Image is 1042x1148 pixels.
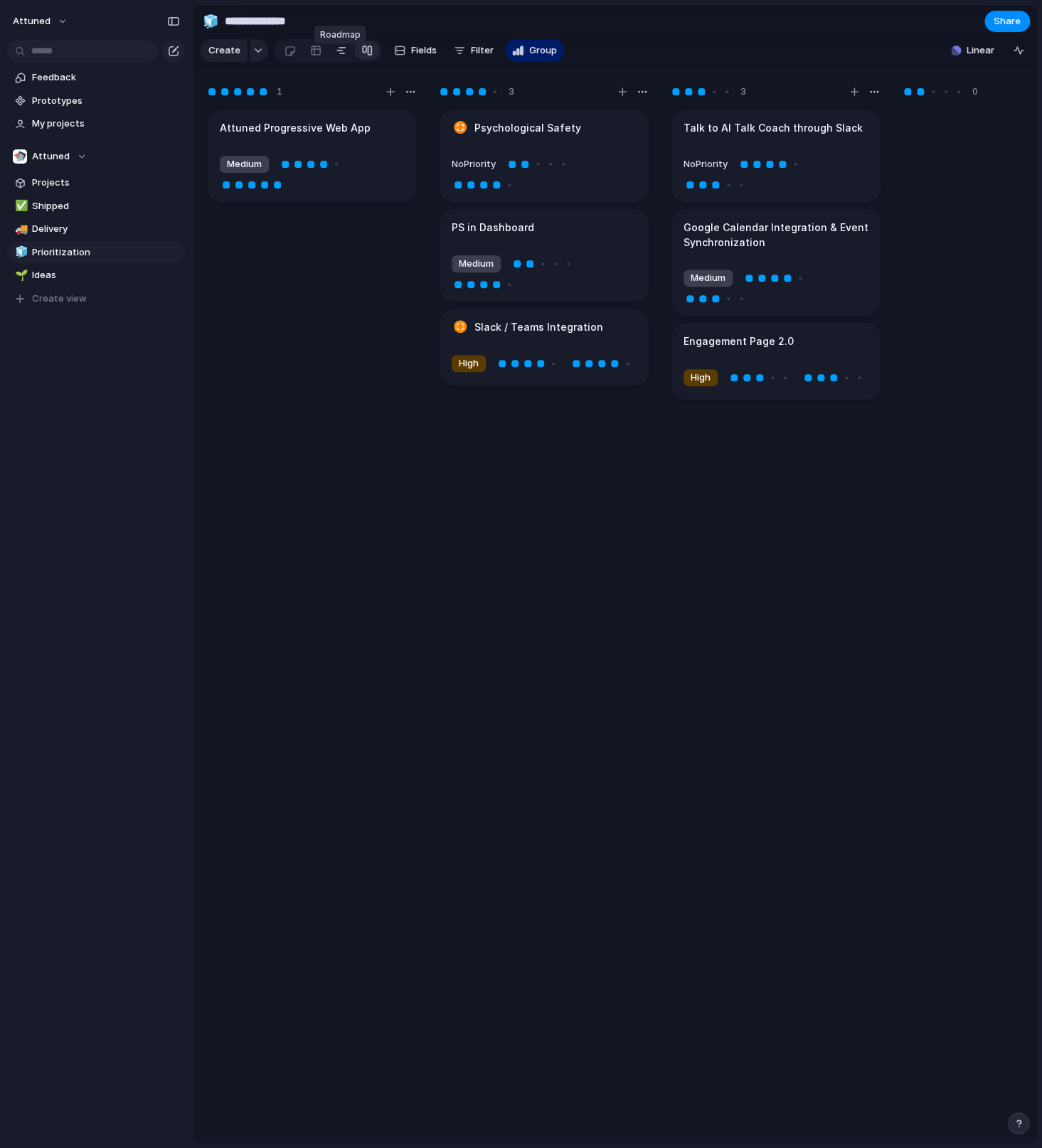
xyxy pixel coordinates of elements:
[32,222,180,236] span: Delivery
[7,146,185,167] button: Attuned
[7,242,185,263] a: 🧊Prioritization
[15,267,25,284] div: 🌱
[684,220,868,250] h1: Google Calendar Integration & Event Synchronization
[680,153,731,176] button: NoPriority
[199,10,222,33] button: 🧊
[15,198,25,214] div: ✅
[509,85,514,99] span: 3
[691,271,725,285] span: Medium
[388,39,442,62] button: Fields
[967,43,994,58] span: Linear
[216,153,272,176] button: Medium
[32,149,70,164] span: Attuned
[671,209,881,316] div: Google Calendar Integration & Event SynchronizationMedium
[471,43,494,58] span: Filter
[459,257,494,271] span: Medium
[208,43,240,58] span: Create
[411,43,437,58] span: Fields
[984,11,1030,32] button: Share
[680,366,721,389] button: High
[684,334,794,349] h1: Engagement Page 2.0
[448,153,499,176] button: NoPriority
[452,220,534,235] h1: PS in Dashboard
[945,40,1000,61] button: Linear
[529,43,557,58] span: Group
[6,10,75,33] button: Attuned
[440,110,649,202] div: Psychological SafetyNoPriority
[7,265,185,286] a: 🌱Ideas
[13,14,50,28] span: Attuned
[7,172,185,193] a: Projects
[13,268,27,282] button: 🌱
[32,245,180,260] span: Prioritization
[220,120,371,136] h1: Attuned Progressive Web App
[200,39,248,62] button: Create
[32,199,180,213] span: Shipped
[32,70,180,85] span: Feedback
[7,218,185,240] a: 🚚Delivery
[671,323,881,400] div: Engagement Page 2.0High
[671,110,881,202] div: Talk to AI Talk Coach through SlackNoPriority
[505,39,564,62] button: Group
[474,319,603,335] h1: Slack / Teams Integration
[203,11,218,31] div: 🧊
[448,39,499,62] button: Filter
[972,85,978,99] span: 0
[448,352,489,375] button: High
[15,221,25,238] div: 🚚
[7,196,185,217] a: ✅Shipped
[32,94,180,108] span: Prototypes
[15,244,25,260] div: 🧊
[459,356,479,371] span: High
[7,90,185,112] a: Prototypes
[684,158,728,169] span: No Priority
[691,371,711,385] span: High
[7,113,185,134] a: My projects
[227,157,262,171] span: Medium
[684,120,863,136] h1: Talk to AI Talk Coach through Slack
[7,67,185,88] a: Feedback
[994,14,1021,28] span: Share
[13,245,27,260] button: 🧊
[474,120,581,136] h1: Psychological Safety
[32,292,87,306] span: Create view
[448,253,504,275] button: Medium
[740,85,746,99] span: 3
[452,158,496,169] span: No Priority
[32,117,180,131] span: My projects
[314,26,366,44] div: Roadmap
[440,209,649,302] div: PS in DashboardMedium
[277,85,282,99] span: 1
[13,222,27,236] button: 🚚
[32,176,180,190] span: Projects
[440,309,649,386] div: Slack / Teams IntegrationHigh
[7,288,185,309] button: Create view
[208,110,417,202] div: Attuned Progressive Web AppMedium
[680,267,736,289] button: Medium
[32,268,180,282] span: Ideas
[13,199,27,213] button: ✅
